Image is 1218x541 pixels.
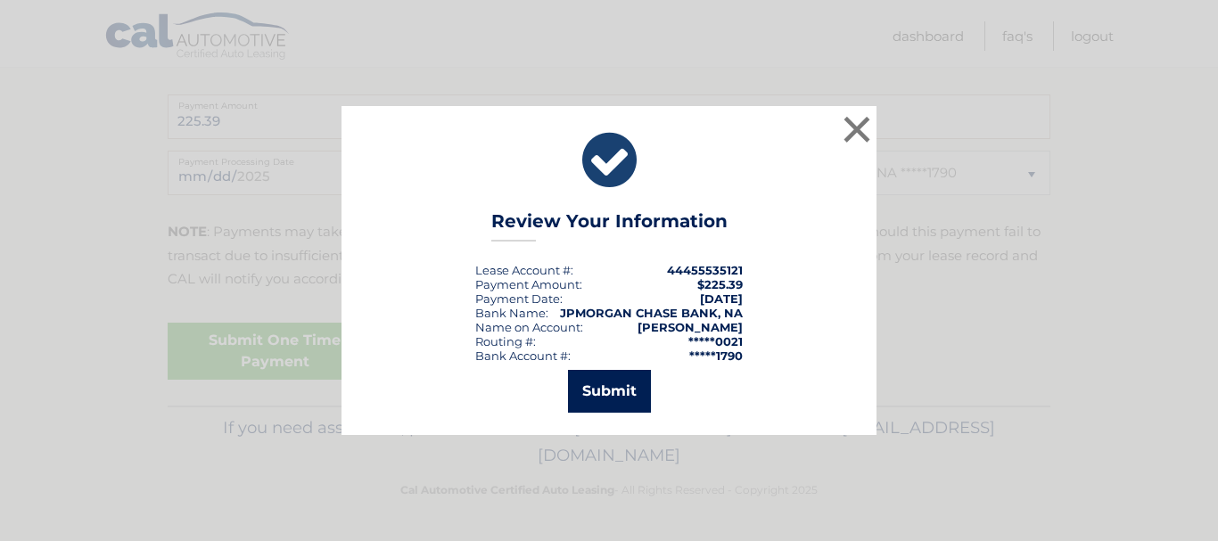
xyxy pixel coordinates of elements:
span: Payment Date [475,291,560,306]
div: Bank Account #: [475,348,571,363]
div: : [475,291,563,306]
span: $225.39 [697,277,743,291]
div: Lease Account #: [475,263,573,277]
button: Submit [568,370,651,413]
h3: Review Your Information [491,210,728,242]
div: Bank Name: [475,306,548,320]
div: Payment Amount: [475,277,582,291]
span: [DATE] [700,291,743,306]
button: × [839,111,875,147]
strong: 44455535121 [667,263,743,277]
div: Name on Account: [475,320,583,334]
div: Routing #: [475,334,536,348]
strong: [PERSON_NAME] [638,320,743,334]
strong: JPMORGAN CHASE BANK, NA [560,306,743,320]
